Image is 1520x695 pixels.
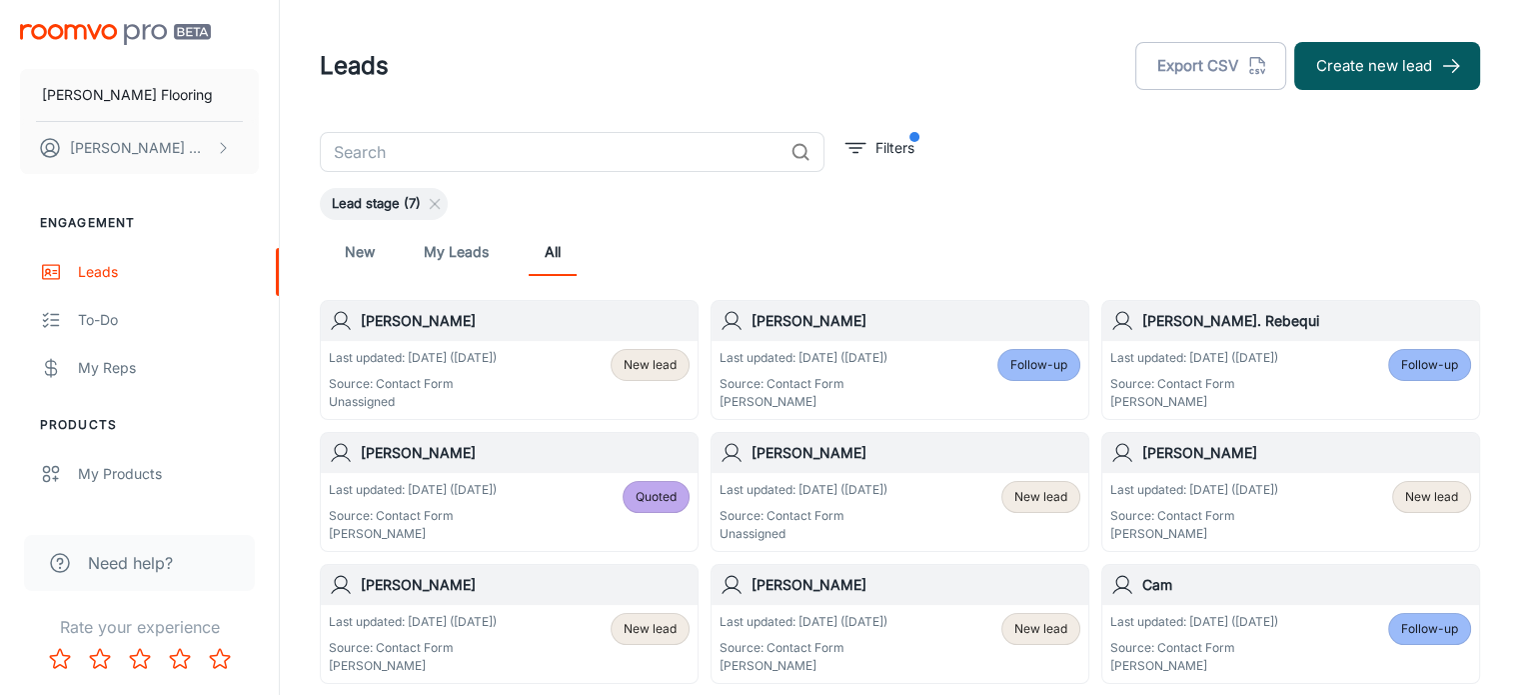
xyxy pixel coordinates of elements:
p: Source: Contact Form [329,375,497,393]
p: [PERSON_NAME] [329,525,497,543]
h6: [PERSON_NAME] [752,574,1080,596]
input: Search [320,132,782,172]
h6: [PERSON_NAME] [361,442,690,464]
p: [PERSON_NAME] [720,657,887,675]
button: Rate 2 star [80,639,120,679]
h1: Leads [320,48,389,84]
a: [PERSON_NAME]Last updated: [DATE] ([DATE])Source: Contact Form[PERSON_NAME]New lead [1101,432,1480,552]
a: [PERSON_NAME]Last updated: [DATE] ([DATE])Source: Contact FormUnassignedNew lead [711,432,1089,552]
span: New lead [1014,620,1067,638]
p: Last updated: [DATE] ([DATE]) [329,349,497,367]
p: Source: Contact Form [1110,639,1278,657]
p: Source: Contact Form [720,639,887,657]
span: New lead [624,356,677,374]
div: To-do [78,309,259,331]
p: Source: Contact Form [1110,375,1278,393]
span: New lead [624,620,677,638]
span: Quoted [636,488,677,506]
a: All [529,228,577,276]
button: [PERSON_NAME] Wood [20,122,259,174]
p: [PERSON_NAME] Wood [70,137,211,159]
h6: [PERSON_NAME] [361,310,690,332]
span: Need help? [88,551,173,575]
a: [PERSON_NAME]Last updated: [DATE] ([DATE])Source: Contact FormUnassignedNew lead [320,300,699,420]
h6: [PERSON_NAME] [361,574,690,596]
p: Last updated: [DATE] ([DATE]) [720,349,887,367]
button: [PERSON_NAME] Flooring [20,69,259,121]
h6: [PERSON_NAME] [1142,442,1471,464]
div: Suppliers [78,511,259,533]
p: Filters [875,137,914,159]
img: Roomvo PRO Beta [20,24,211,45]
span: Follow-up [1401,620,1458,638]
span: New lead [1014,488,1067,506]
a: [PERSON_NAME]Last updated: [DATE] ([DATE])Source: Contact Form[PERSON_NAME]New lead [320,564,699,684]
p: Last updated: [DATE] ([DATE]) [329,613,497,631]
a: [PERSON_NAME]Last updated: [DATE] ([DATE])Source: Contact Form[PERSON_NAME]Quoted [320,432,699,552]
div: My Reps [78,357,259,379]
p: Rate your experience [16,615,263,639]
a: CamLast updated: [DATE] ([DATE])Source: Contact Form[PERSON_NAME]Follow-up [1101,564,1480,684]
button: filter [840,132,919,164]
p: Source: Contact Form [329,507,497,525]
p: [PERSON_NAME] [1110,525,1278,543]
span: Follow-up [1401,356,1458,374]
a: New [336,228,384,276]
h6: [PERSON_NAME] [752,310,1080,332]
a: [PERSON_NAME]Last updated: [DATE] ([DATE])Source: Contact Form[PERSON_NAME]New lead [711,564,1089,684]
p: [PERSON_NAME] [720,393,887,411]
p: [PERSON_NAME] Flooring [42,84,213,106]
button: Rate 1 star [40,639,80,679]
p: [PERSON_NAME] [329,657,497,675]
p: Unassigned [329,393,497,411]
p: [PERSON_NAME] [1110,657,1278,675]
p: Last updated: [DATE] ([DATE]) [1110,613,1278,631]
a: [PERSON_NAME]Last updated: [DATE] ([DATE])Source: Contact Form[PERSON_NAME]Follow-up [711,300,1089,420]
p: Source: Contact Form [1110,507,1278,525]
button: Export CSV [1135,42,1286,90]
button: Rate 3 star [120,639,160,679]
p: [PERSON_NAME] [1110,393,1278,411]
p: Last updated: [DATE] ([DATE]) [1110,481,1278,499]
h6: [PERSON_NAME] [752,442,1080,464]
button: Rate 5 star [200,639,240,679]
p: Last updated: [DATE] ([DATE]) [720,613,887,631]
h6: Cam [1142,574,1471,596]
h6: [PERSON_NAME]. Rebequi [1142,310,1471,332]
a: [PERSON_NAME]. RebequiLast updated: [DATE] ([DATE])Source: Contact Form[PERSON_NAME]Follow-up [1101,300,1480,420]
span: Lead stage (7) [320,194,433,214]
p: Unassigned [720,525,887,543]
p: Source: Contact Form [720,375,887,393]
button: Create new lead [1294,42,1480,90]
p: Last updated: [DATE] ([DATE]) [1110,349,1278,367]
p: Last updated: [DATE] ([DATE]) [329,481,497,499]
button: Rate 4 star [160,639,200,679]
span: Follow-up [1010,356,1067,374]
span: New lead [1405,488,1458,506]
div: My Products [78,463,259,485]
a: My Leads [424,228,489,276]
div: Leads [78,261,259,283]
p: Source: Contact Form [329,639,497,657]
p: Source: Contact Form [720,507,887,525]
p: Last updated: [DATE] ([DATE]) [720,481,887,499]
div: Lead stage (7) [320,188,448,220]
